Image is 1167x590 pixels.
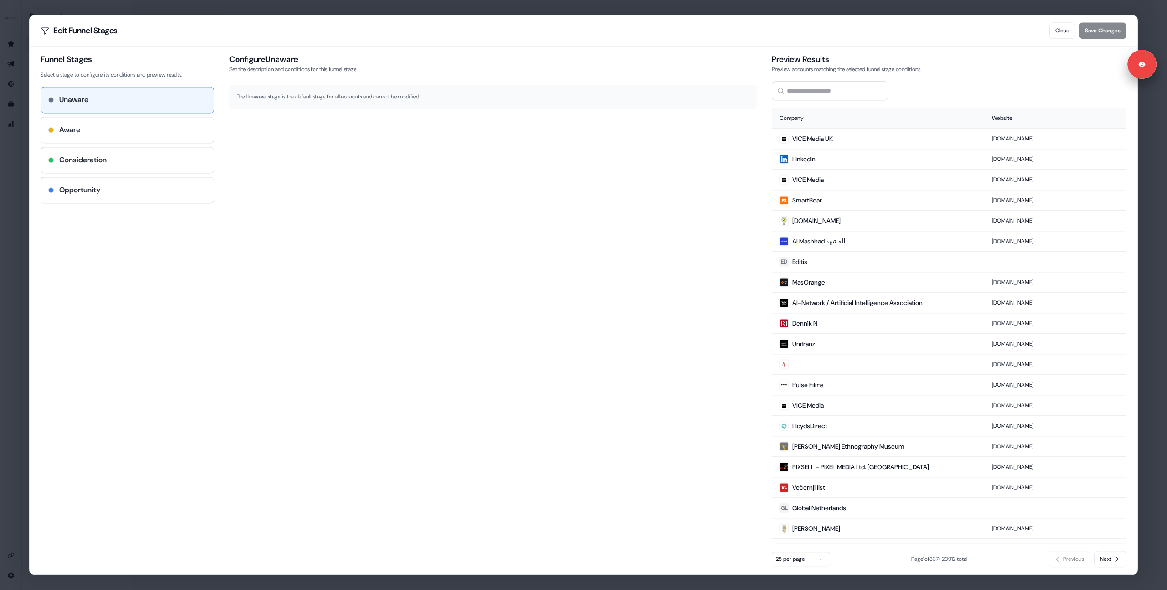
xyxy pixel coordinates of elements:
p: [DOMAIN_NAME] [992,380,1119,389]
p: [DOMAIN_NAME] [992,298,1119,307]
span: [PERSON_NAME] [792,524,840,533]
p: [DOMAIN_NAME] [992,339,1119,348]
span: VICE Media UK [792,134,833,143]
h3: Configure Unaware [229,54,757,65]
p: Set the description and conditions for this funnel stage. [229,65,757,74]
h4: Consideration [59,155,107,166]
span: [PERSON_NAME] Ethnography Museum [792,442,904,451]
span: Al Mashhad المشهد [792,237,846,246]
span: LinkedIn [792,155,816,164]
p: [DOMAIN_NAME] [992,134,1119,143]
h2: Edit Funnel Stages [41,26,118,35]
h3: Preview Results [772,54,1126,65]
p: [DOMAIN_NAME] [992,462,1119,471]
p: The Unaware stage is the default stage for all accounts and cannot be modified. [237,92,749,101]
span: Global Netherlands [792,503,846,512]
span: Denník N [792,319,817,328]
span: LloydsDirect [792,421,827,430]
span: [DOMAIN_NAME] [792,216,841,225]
div: GL [781,503,788,512]
span: VICE Media [792,175,824,184]
h4: Opportunity [59,185,100,196]
div: ED [781,257,787,266]
span: Večernji list [792,483,825,492]
p: [DOMAIN_NAME] [992,442,1119,451]
p: Preview accounts matching the selected funnel stage conditions [772,65,1126,74]
p: [DOMAIN_NAME] [992,421,1119,430]
span: AI-Network / Artificial Intelligence Association [792,298,923,307]
p: [DOMAIN_NAME] [992,524,1119,533]
p: [DOMAIN_NAME] [992,401,1119,410]
span: VICE Media [792,401,824,410]
span: Pulse Films [792,380,824,389]
span: Page 1 of 837 • 20912 total [911,556,967,563]
span: Next [1100,555,1111,564]
p: [DOMAIN_NAME] [992,155,1119,164]
p: Select a stage to configure its conditions and preview results. [41,70,214,79]
h3: Funnel Stages [41,54,214,65]
p: [DOMAIN_NAME] [992,278,1119,287]
h4: Unaware [59,94,88,105]
p: [DOMAIN_NAME] [992,483,1119,492]
span: Editis [792,257,807,266]
p: [DOMAIN_NAME] [992,360,1119,369]
h4: Aware [59,124,80,135]
span: SmartBear [792,196,822,205]
div: Website [992,114,1119,123]
p: [DOMAIN_NAME] [992,237,1119,246]
p: [DOMAIN_NAME] [992,216,1119,225]
p: [DOMAIN_NAME] [992,175,1119,184]
div: Company [780,114,977,123]
span: PIXSELL - PIXEL MEDIA Ltd. [GEOGRAPHIC_DATA] [792,462,929,471]
p: [DOMAIN_NAME] [992,319,1119,328]
button: Next [1094,551,1126,568]
span: MasOrange [792,278,825,287]
button: Close [1049,22,1075,39]
span: Unifranz [792,339,815,348]
p: [DOMAIN_NAME] [992,196,1119,205]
